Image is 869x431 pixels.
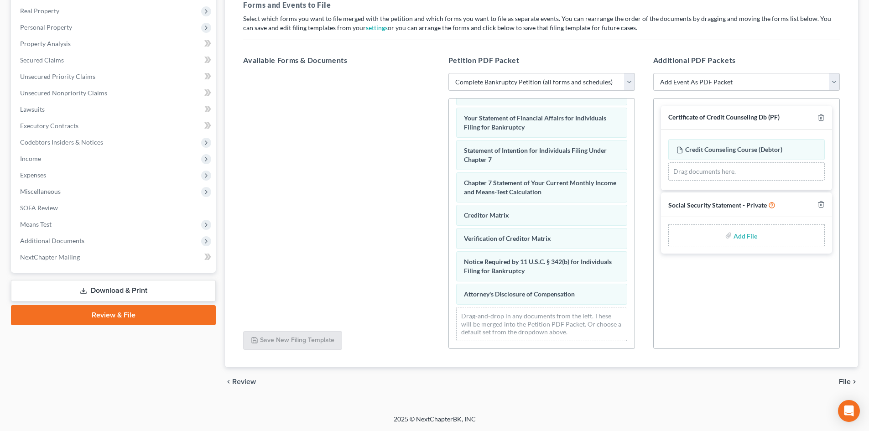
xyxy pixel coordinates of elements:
span: Petition PDF Packet [448,56,520,64]
span: Chapter 7 Statement of Your Current Monthly Income and Means-Test Calculation [464,179,616,196]
span: Unsecured Nonpriority Claims [20,89,107,97]
div: Drag documents here. [668,162,825,181]
span: Additional Documents [20,237,84,244]
span: Certificate of Credit Counseling Db (PF) [668,113,780,121]
h5: Available Forms & Documents [243,55,430,66]
span: Creditor Matrix [464,211,509,219]
p: Select which forms you want to file merged with the petition and which forms you want to file as ... [243,14,840,32]
div: 2025 © NextChapterBK, INC [175,415,695,431]
span: Secured Claims [20,56,64,64]
span: Means Test [20,220,52,228]
i: chevron_right [851,378,858,385]
span: Property Analysis [20,40,71,47]
span: NextChapter Mailing [20,253,80,261]
span: Lawsuits [20,105,45,113]
span: Review [232,378,256,385]
span: SOFA Review [20,204,58,212]
button: chevron_left Review [225,378,265,385]
a: Lawsuits [13,101,216,118]
a: Secured Claims [13,52,216,68]
span: Expenses [20,171,46,179]
h5: Additional PDF Packets [653,55,840,66]
span: Notice Required by 11 U.S.C. § 342(b) for Individuals Filing for Bankruptcy [464,258,612,275]
span: Executory Contracts [20,122,78,130]
span: Miscellaneous [20,187,61,195]
div: Drag-and-drop in any documents from the left. These will be merged into the Petition PDF Packet. ... [456,307,627,341]
span: File [839,378,851,385]
a: Executory Contracts [13,118,216,134]
span: Attorney's Disclosure of Compensation [464,290,575,298]
span: Your Statement of Financial Affairs for Individuals Filing for Bankruptcy [464,114,606,131]
span: Income [20,155,41,162]
span: Personal Property [20,23,72,31]
span: Verification of Creditor Matrix [464,234,551,242]
span: Unsecured Priority Claims [20,73,95,80]
span: Statement of Intention for Individuals Filing Under Chapter 7 [464,146,607,163]
a: Review & File [11,305,216,325]
a: Unsecured Priority Claims [13,68,216,85]
span: Real Property [20,7,59,15]
a: settings [366,24,388,31]
span: Codebtors Insiders & Notices [20,138,103,146]
button: Save New Filing Template [243,331,342,350]
a: Unsecured Nonpriority Claims [13,85,216,101]
a: Download & Print [11,280,216,301]
span: Credit Counseling Course (Debtor) [685,145,782,153]
a: SOFA Review [13,200,216,216]
i: chevron_left [225,378,232,385]
a: NextChapter Mailing [13,249,216,265]
div: Open Intercom Messenger [838,400,860,422]
a: Property Analysis [13,36,216,52]
span: Social Security Statement - Private [668,201,767,209]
